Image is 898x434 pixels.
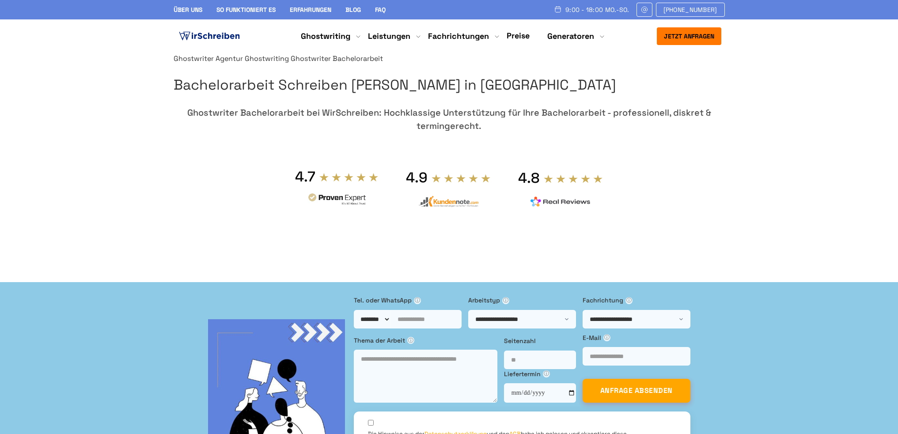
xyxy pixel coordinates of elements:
div: 4.8 [518,169,540,187]
label: Tel. oder WhatsApp [354,295,462,305]
img: Email [640,6,648,13]
a: Leistungen [368,31,410,42]
span: ⓘ [407,337,414,344]
label: Fachrichtung [583,295,690,305]
a: Blog [345,6,361,14]
h1: Bachelorarbeit Schreiben [PERSON_NAME] in [GEOGRAPHIC_DATA] [174,74,725,96]
span: ⓘ [603,334,610,341]
img: logo ghostwriter-österreich [177,30,242,43]
span: Ghostwriter Bachelorarbeit [291,54,383,63]
span: ⓘ [543,370,550,377]
img: stars [543,174,603,184]
label: E-Mail [583,333,690,343]
label: Seitenzahl [504,336,576,346]
a: Ghostwriting [301,31,350,42]
a: Generatoren [547,31,594,42]
a: FAQ [375,6,386,14]
span: 9:00 - 18:00 Mo.-So. [565,6,629,13]
a: So funktioniert es [216,6,276,14]
a: Preise [507,30,530,41]
img: realreviews [530,196,591,207]
a: Erfahrungen [290,6,331,14]
a: Ghostwriter Agentur [174,54,243,63]
button: ANFRAGE ABSENDEN [583,379,690,403]
div: 4.7 [295,168,315,185]
img: stars [319,172,379,182]
label: Thema der Arbeit [354,336,497,345]
label: Arbeitstyp [468,295,576,305]
a: Über uns [174,6,202,14]
label: Liefertermin [504,369,576,379]
img: Schedule [554,6,562,13]
a: [PHONE_NUMBER] [656,3,725,17]
a: Fachrichtungen [428,31,489,42]
div: 4.9 [406,169,428,186]
a: Ghostwriting [245,54,289,63]
span: [PHONE_NUMBER] [663,6,717,13]
span: ⓘ [502,297,509,304]
div: Ghostwriter Bachelorarbeit bei WirSchreiben: Hochklassige Unterstützung für Ihre Bachelorarbeit -... [174,106,725,132]
img: kundennote [418,196,478,208]
button: Jetzt anfragen [657,27,721,45]
span: ⓘ [625,297,633,304]
span: ⓘ [414,297,421,304]
img: stars [431,174,491,183]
